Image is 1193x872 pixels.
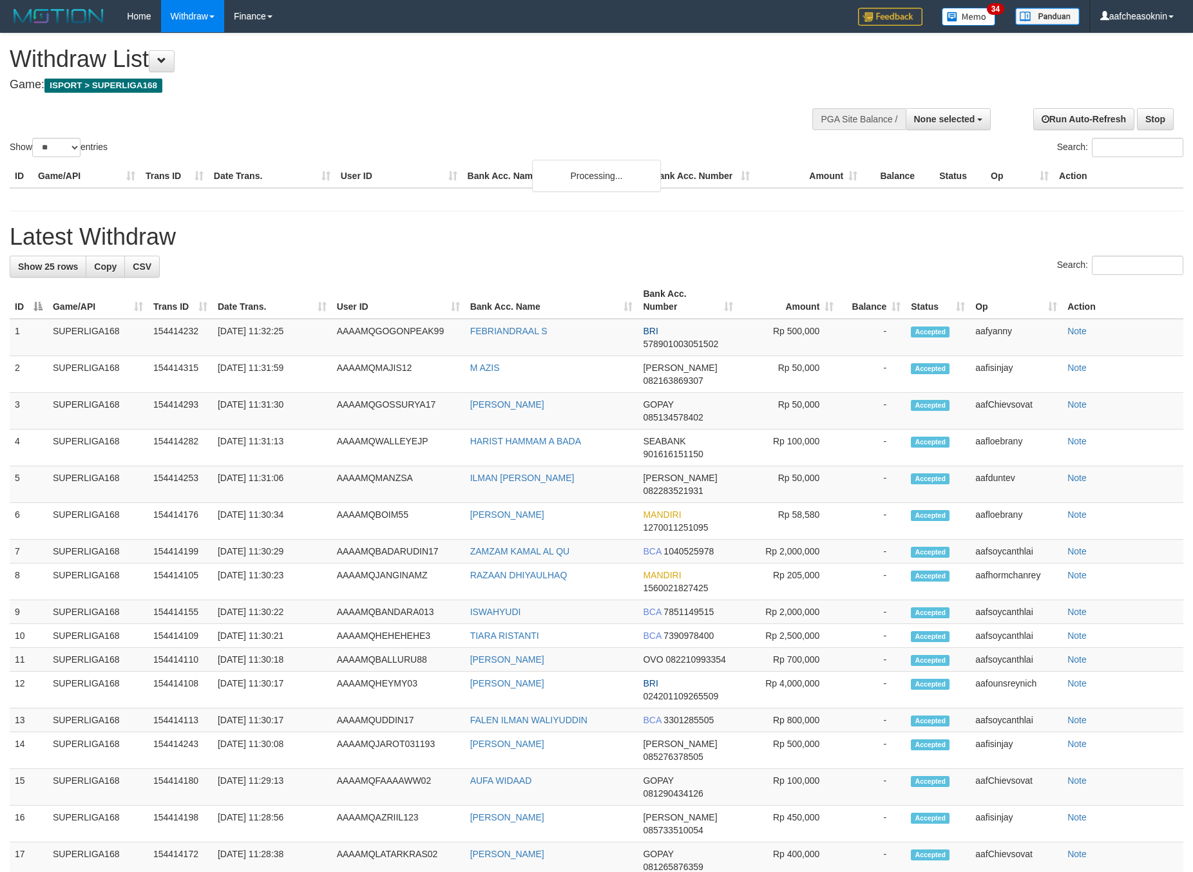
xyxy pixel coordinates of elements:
td: SUPERLIGA168 [48,503,148,540]
span: Copy 085276378505 to clipboard [643,752,703,762]
th: Bank Acc. Number [647,164,755,188]
td: AAAAMQWALLEYEJP [332,430,465,466]
td: - [839,672,906,708]
a: Note [1067,654,1087,665]
a: Show 25 rows [10,256,86,278]
td: - [839,540,906,564]
td: aafsoycanthlai [970,648,1062,672]
td: [DATE] 11:28:56 [213,806,332,842]
td: 154414198 [148,806,213,842]
td: SUPERLIGA168 [48,600,148,624]
a: Note [1067,607,1087,617]
span: Copy 901616151150 to clipboard [643,449,703,459]
td: SUPERLIGA168 [48,806,148,842]
td: [DATE] 11:30:08 [213,732,332,769]
th: User ID [336,164,463,188]
a: TIARA RISTANTI [470,630,539,641]
span: Accepted [911,510,950,521]
span: OVO [643,654,663,665]
th: Balance: activate to sort column ascending [839,282,906,319]
span: Copy 085134578402 to clipboard [643,412,703,422]
img: MOTION_logo.png [10,6,108,26]
a: Note [1067,630,1087,641]
a: Note [1067,436,1087,446]
td: AAAAMQHEYMY03 [332,672,465,708]
a: Note [1067,546,1087,556]
td: SUPERLIGA168 [48,708,148,732]
td: Rp 50,000 [738,393,839,430]
td: aafsoycanthlai [970,540,1062,564]
a: [PERSON_NAME] [470,849,544,859]
td: 14 [10,732,48,769]
span: Accepted [911,327,950,337]
td: - [839,466,906,503]
th: Balance [863,164,934,188]
span: Accepted [911,607,950,618]
td: SUPERLIGA168 [48,356,148,393]
select: Showentries [32,138,81,157]
span: BCA [643,630,661,641]
span: Show 25 rows [18,261,78,272]
td: SUPERLIGA168 [48,540,148,564]
td: Rp 2,000,000 [738,540,839,564]
th: Bank Acc. Name [463,164,648,188]
input: Search: [1092,138,1183,157]
td: Rp 450,000 [738,806,839,842]
th: Game/API: activate to sort column ascending [48,282,148,319]
td: AAAAMQHEHEHEHE3 [332,624,465,648]
span: 34 [987,3,1004,15]
td: [DATE] 11:30:23 [213,564,332,600]
span: Accepted [911,776,950,787]
td: aafChievsovat [970,393,1062,430]
td: [DATE] 11:32:25 [213,319,332,356]
td: [DATE] 11:29:13 [213,769,332,806]
span: Accepted [911,655,950,666]
td: aafhormchanrey [970,564,1062,600]
span: GOPAY [643,775,673,786]
td: 1 [10,319,48,356]
td: - [839,806,906,842]
span: Accepted [911,813,950,824]
td: 3 [10,393,48,430]
td: Rp 2,500,000 [738,624,839,648]
td: Rp 100,000 [738,769,839,806]
td: 11 [10,648,48,672]
td: Rp 800,000 [738,708,839,732]
th: Status: activate to sort column ascending [906,282,970,319]
td: SUPERLIGA168 [48,319,148,356]
h1: Withdraw List [10,46,783,72]
a: Note [1067,399,1087,410]
td: aafChievsovat [970,769,1062,806]
td: [DATE] 11:30:18 [213,648,332,672]
a: Note [1067,739,1087,749]
span: None selected [914,114,975,124]
td: aafsoycanthlai [970,708,1062,732]
span: Accepted [911,631,950,642]
a: Note [1067,509,1087,520]
td: SUPERLIGA168 [48,393,148,430]
td: 154414293 [148,393,213,430]
td: [DATE] 11:30:34 [213,503,332,540]
td: Rp 100,000 [738,430,839,466]
a: ILMAN [PERSON_NAME] [470,473,575,483]
span: ISPORT > SUPERLIGA168 [44,79,162,93]
th: ID: activate to sort column descending [10,282,48,319]
td: aafyanny [970,319,1062,356]
td: [DATE] 11:31:59 [213,356,332,393]
a: AUFA WIDAAD [470,775,532,786]
td: SUPERLIGA168 [48,564,148,600]
td: - [839,356,906,393]
span: Accepted [911,400,950,411]
td: 154414108 [148,672,213,708]
td: [DATE] 11:31:30 [213,393,332,430]
span: [PERSON_NAME] [643,473,717,483]
span: Accepted [911,739,950,750]
a: Note [1067,473,1087,483]
td: 154414243 [148,732,213,769]
a: Note [1067,678,1087,688]
div: Processing... [532,160,661,192]
td: 154414113 [148,708,213,732]
span: Accepted [911,679,950,690]
span: Copy 3301285505 to clipboard [663,715,714,725]
td: 154414282 [148,430,213,466]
